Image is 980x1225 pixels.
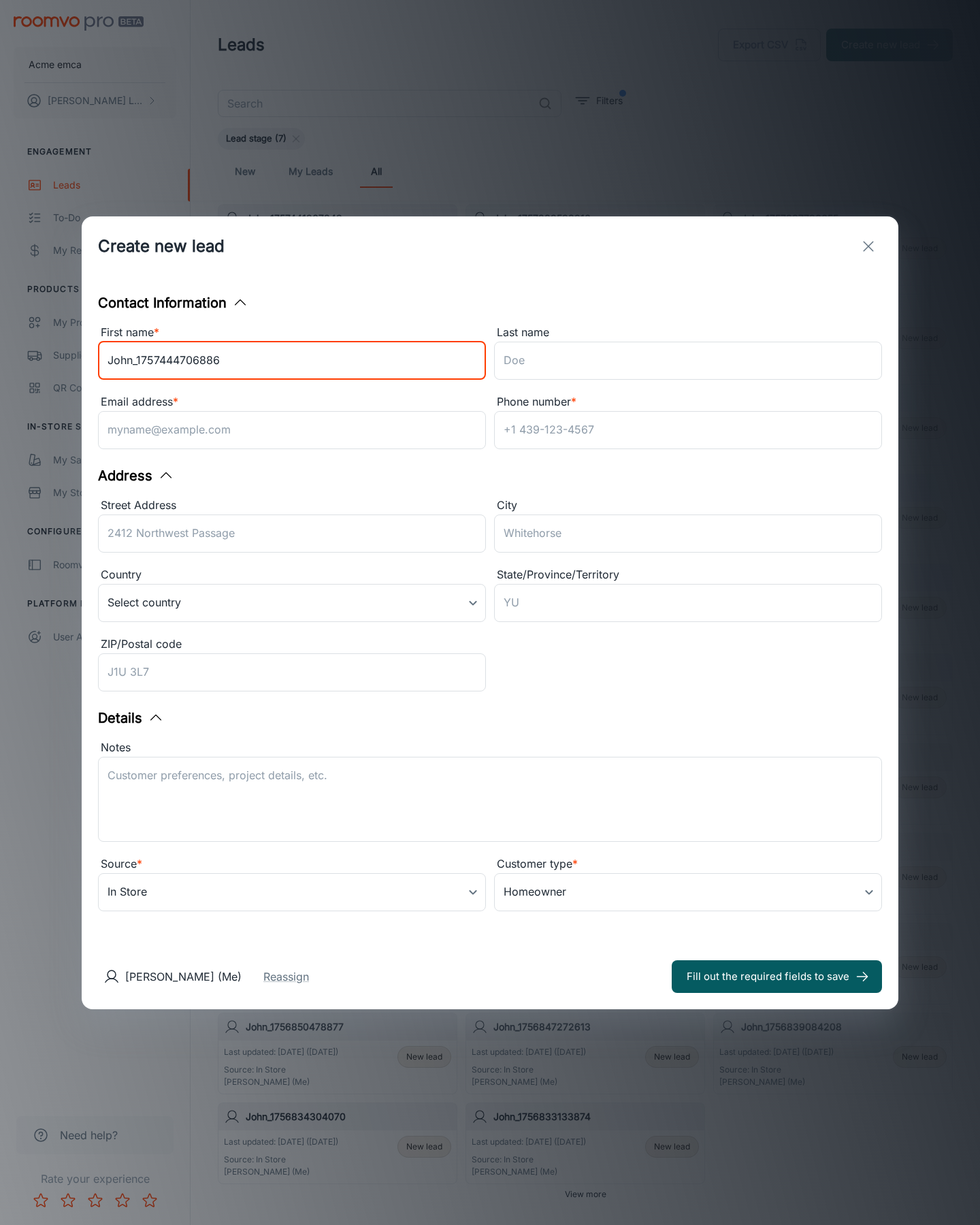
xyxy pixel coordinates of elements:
input: John [98,342,486,380]
div: Notes [98,739,882,757]
p: [PERSON_NAME] (Me) [125,968,242,985]
div: Street Address [98,497,486,514]
div: Homeowner [494,873,882,911]
div: Select country [98,584,486,622]
div: Last name [494,324,882,342]
div: Email address [98,393,486,411]
div: Source [98,855,486,873]
div: First name [98,324,486,342]
div: ZIP/Postal code [98,636,486,653]
button: Reassign [263,968,309,985]
input: Whitehorse [494,514,882,553]
input: +1 439-123-4567 [494,411,882,449]
input: Doe [494,342,882,380]
h1: Create new lead [98,234,225,259]
button: Contact Information [98,293,248,313]
div: In Store [98,873,486,911]
input: 2412 Northwest Passage [98,514,486,553]
div: Customer type [494,855,882,873]
div: Country [98,566,486,584]
input: YU [494,584,882,622]
button: Fill out the required fields to save [672,960,882,993]
input: myname@example.com [98,411,486,449]
button: Address [98,465,174,486]
div: City [494,497,882,514]
div: Phone number [494,393,882,411]
button: exit [855,233,882,260]
div: State/Province/Territory [494,566,882,584]
input: J1U 3L7 [98,653,486,691]
button: Details [98,708,164,728]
